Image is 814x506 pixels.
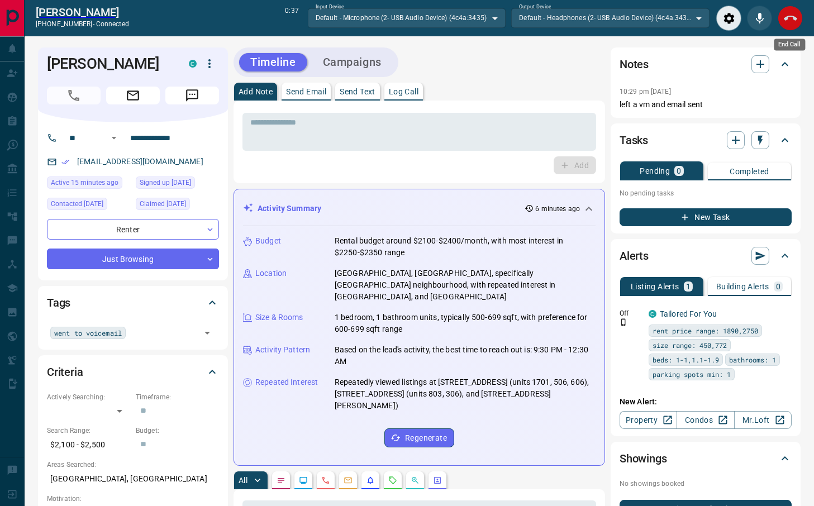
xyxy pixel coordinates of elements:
p: 0:37 [285,6,298,31]
span: Contacted [DATE] [51,198,103,209]
p: New Alert: [620,396,792,408]
p: Size & Rooms [255,312,303,323]
span: went to voicemail [54,327,122,338]
h2: Showings [620,450,667,467]
div: condos.ca [649,310,656,318]
div: Notes [620,51,792,78]
p: Activity Summary [258,203,321,214]
p: Actively Searching: [47,392,130,402]
span: Claimed [DATE] [140,198,186,209]
p: Completed [730,168,769,175]
div: Tags [47,289,219,316]
p: Repeated Interest [255,376,318,388]
svg: Notes [277,476,285,485]
p: Motivation: [47,494,219,504]
div: Thu Oct 16 2025 [47,176,130,192]
a: Mr.Loft [734,411,792,429]
p: 10:29 pm [DATE] [620,88,671,96]
span: Message [165,87,219,104]
h2: Tags [47,294,70,312]
p: $2,100 - $2,500 [47,436,130,454]
svg: Listing Alerts [366,476,375,485]
button: New Task [620,208,792,226]
svg: Requests [388,476,397,485]
p: Location [255,268,287,279]
p: Log Call [389,88,418,96]
p: Listing Alerts [631,283,679,290]
button: Campaigns [312,53,393,71]
div: condos.ca [189,60,197,68]
p: Search Range: [47,426,130,436]
span: bathrooms: 1 [729,354,776,365]
p: No showings booked [620,479,792,489]
span: parking spots min: 1 [653,369,731,380]
div: Alerts [620,242,792,269]
button: Timeline [239,53,307,71]
p: Timeframe: [136,392,219,402]
p: 1 [686,283,691,290]
p: Add Note [239,88,273,96]
h1: [PERSON_NAME] [47,55,172,73]
span: Active 15 minutes ago [51,177,118,188]
p: Areas Searched: [47,460,219,470]
p: No pending tasks [620,185,792,202]
span: Signed up [DATE] [140,177,191,188]
div: End Call [778,6,803,31]
span: size range: 450,772 [653,340,727,351]
svg: Lead Browsing Activity [299,476,308,485]
svg: Push Notification Only [620,318,627,326]
p: 0 [776,283,780,290]
div: Showings [620,445,792,472]
p: 1 bedroom, 1 bathroom units, typically 500-699 sqft, with preference for 600-699 sqft range [335,312,596,335]
p: Budget [255,235,281,247]
p: Send Text [340,88,375,96]
p: Activity Pattern [255,344,310,356]
span: Email [106,87,160,104]
a: Tailored For You [660,309,717,318]
div: Default - Headphones (2- USB Audio Device) (4c4a:3435) [511,8,710,27]
a: [PERSON_NAME] [36,6,129,19]
p: Rental budget around $2100-$2400/month, with most interest in $2250-$2350 range [335,235,596,259]
div: Renter [47,219,219,240]
button: Open [107,131,121,145]
div: Mute [747,6,772,31]
h2: Tasks [620,131,648,149]
p: Off [620,308,642,318]
div: Activity Summary6 minutes ago [243,198,596,219]
svg: Agent Actions [433,476,442,485]
p: [GEOGRAPHIC_DATA], [GEOGRAPHIC_DATA] [47,470,219,488]
svg: Calls [321,476,330,485]
span: rent price range: 1890,2750 [653,325,758,336]
a: Property [620,411,677,429]
p: 6 minutes ago [536,204,580,214]
button: Regenerate [384,428,454,447]
a: [EMAIL_ADDRESS][DOMAIN_NAME] [77,157,203,166]
p: 0 [677,167,681,175]
p: Send Email [286,88,326,96]
p: Budget: [136,426,219,436]
p: Building Alerts [716,283,769,290]
div: Mon Oct 13 2025 [47,198,130,213]
p: left a vm and email sent [620,99,792,111]
p: Repeatedly viewed listings at [STREET_ADDRESS] (units 1701, 506, 606), [STREET_ADDRESS] (units 80... [335,376,596,412]
div: Audio Settings [716,6,741,31]
h2: Alerts [620,247,649,265]
span: beds: 1-1,1.1-1.9 [653,354,719,365]
svg: Opportunities [411,476,420,485]
p: [GEOGRAPHIC_DATA], [GEOGRAPHIC_DATA], specifically [GEOGRAPHIC_DATA] neighbourhood, with repeated... [335,268,596,303]
label: Input Device [316,3,344,11]
p: Pending [640,167,670,175]
span: Call [47,87,101,104]
h2: Criteria [47,363,83,381]
p: All [239,476,247,484]
div: Mon Oct 13 2025 [136,198,219,213]
p: Based on the lead's activity, the best time to reach out is: 9:30 PM - 12:30 AM [335,344,596,367]
a: Condos [677,411,734,429]
svg: Email Verified [61,158,69,166]
div: Just Browsing [47,249,219,269]
span: connected [96,20,129,28]
h2: Notes [620,55,649,73]
p: [PHONE_NUMBER] - [36,19,129,29]
button: Open [199,325,215,341]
